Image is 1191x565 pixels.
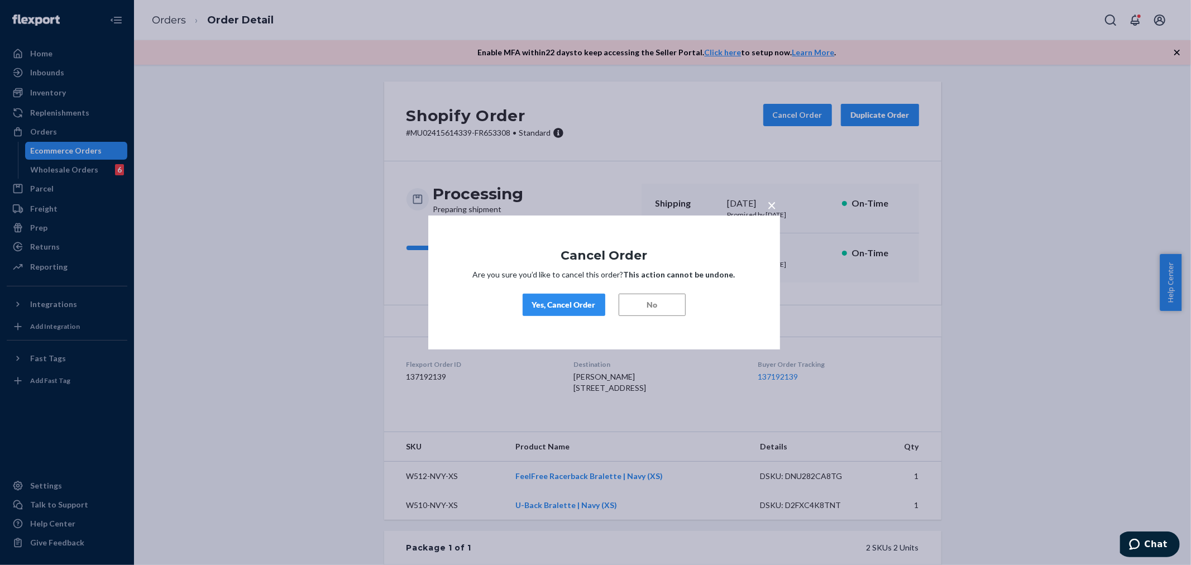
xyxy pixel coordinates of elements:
span: × [768,195,777,214]
div: Yes, Cancel Order [532,299,596,310]
iframe: Opens a widget where you can chat to one of our agents [1120,532,1180,559]
h1: Cancel Order [462,249,747,262]
p: Are you sure you’d like to cancel this order? [462,269,747,280]
button: No [619,294,686,316]
button: Yes, Cancel Order [523,294,605,316]
strong: This action cannot be undone. [624,270,735,279]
